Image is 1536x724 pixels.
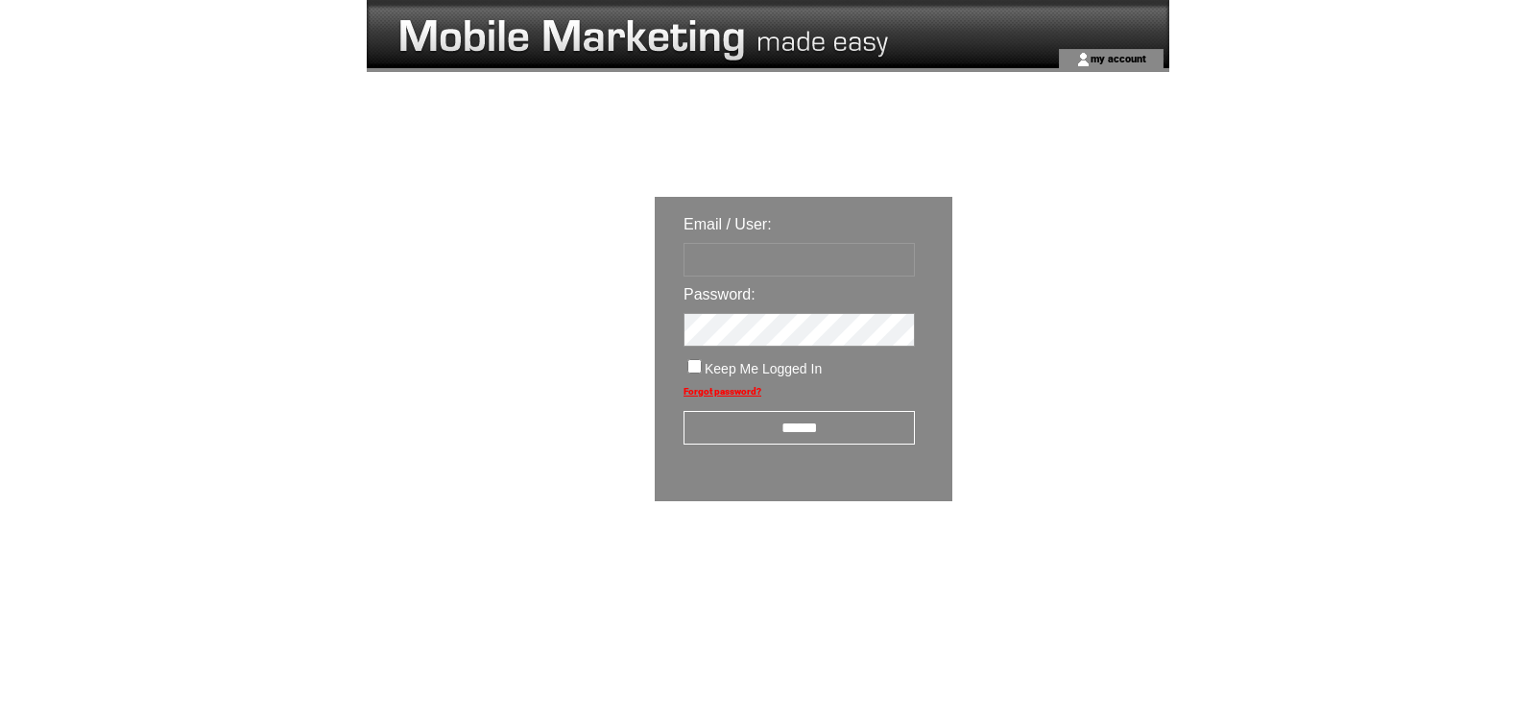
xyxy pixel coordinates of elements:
img: account_icon.gif [1076,52,1091,67]
span: Email / User: [684,216,772,232]
span: Keep Me Logged In [705,361,822,376]
img: transparent.png [1008,549,1104,573]
span: Password: [684,286,756,302]
a: Forgot password? [684,386,761,397]
a: my account [1091,52,1146,64]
